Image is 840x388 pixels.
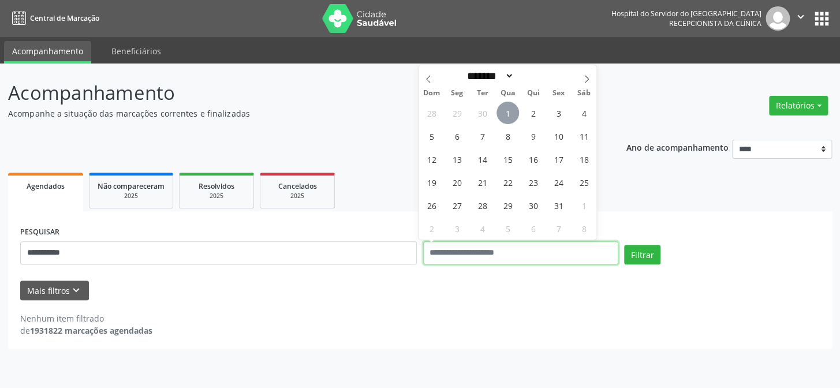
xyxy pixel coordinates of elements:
div: Hospital do Servidor do [GEOGRAPHIC_DATA] [611,9,761,18]
span: Outubro 31, 2025 [547,194,570,217]
span: Outubro 26, 2025 [420,194,443,217]
span: Outubro 21, 2025 [471,171,494,193]
span: Outubro 5, 2025 [420,125,443,147]
span: Qui [520,89,546,97]
span: Cancelados [278,181,317,191]
span: Setembro 29, 2025 [446,102,468,124]
span: Novembro 3, 2025 [446,217,468,240]
select: Month [464,70,514,82]
span: Outubro 23, 2025 [522,171,544,193]
span: Outubro 25, 2025 [573,171,595,193]
span: Outubro 29, 2025 [496,194,519,217]
span: Outubro 8, 2025 [496,125,519,147]
span: Outubro 1, 2025 [496,102,519,124]
span: Outubro 2, 2025 [522,102,544,124]
span: Outubro 16, 2025 [522,148,544,170]
span: Setembro 28, 2025 [420,102,443,124]
span: Outubro 18, 2025 [573,148,595,170]
div: 2025 [98,192,165,200]
span: Outubro 24, 2025 [547,171,570,193]
a: Acompanhamento [4,41,91,64]
span: Novembro 8, 2025 [573,217,595,240]
strong: 1931822 marcações agendadas [30,325,152,336]
span: Novembro 7, 2025 [547,217,570,240]
span: Central de Marcação [30,13,99,23]
a: Central de Marcação [8,9,99,28]
span: Outubro 30, 2025 [522,194,544,217]
p: Acompanhamento [8,79,585,107]
button: Filtrar [624,245,660,264]
span: Outubro 3, 2025 [547,102,570,124]
span: Resolvidos [199,181,234,191]
span: Outubro 11, 2025 [573,125,595,147]
span: Seg [444,89,469,97]
span: Outubro 15, 2025 [496,148,519,170]
span: Outubro 7, 2025 [471,125,494,147]
span: Outubro 27, 2025 [446,194,468,217]
span: Outubro 4, 2025 [573,102,595,124]
div: 2025 [268,192,326,200]
span: Dom [419,89,444,97]
span: Outubro 20, 2025 [446,171,468,193]
span: Setembro 30, 2025 [471,102,494,124]
span: Outubro 13, 2025 [446,148,468,170]
span: Outubro 22, 2025 [496,171,519,193]
p: Acompanhe a situação das marcações correntes e finalizadas [8,107,585,120]
span: Agendados [27,181,65,191]
input: Year [514,70,552,82]
span: Outubro 14, 2025 [471,148,494,170]
span: Ter [469,89,495,97]
span: Novembro 5, 2025 [496,217,519,240]
span: Outubro 19, 2025 [420,171,443,193]
span: Sex [546,89,571,97]
div: Nenhum item filtrado [20,312,152,324]
span: Novembro 1, 2025 [573,194,595,217]
div: de [20,324,152,337]
p: Ano de acompanhamento [626,140,728,154]
div: 2025 [188,192,245,200]
img: img [766,6,790,31]
span: Outubro 6, 2025 [446,125,468,147]
span: Outubro 9, 2025 [522,125,544,147]
span: Qua [495,89,520,97]
i: keyboard_arrow_down [70,284,83,297]
button: apps [812,9,832,29]
span: Outubro 12, 2025 [420,148,443,170]
button:  [790,6,812,31]
i:  [794,10,807,23]
label: PESQUISAR [20,223,59,241]
button: Relatórios [769,96,828,115]
span: Outubro 17, 2025 [547,148,570,170]
span: Não compareceram [98,181,165,191]
span: Outubro 28, 2025 [471,194,494,217]
span: Recepcionista da clínica [669,18,761,28]
span: Sáb [571,89,596,97]
span: Novembro 2, 2025 [420,217,443,240]
span: Novembro 6, 2025 [522,217,544,240]
a: Beneficiários [103,41,169,61]
button: Mais filtroskeyboard_arrow_down [20,281,89,301]
span: Outubro 10, 2025 [547,125,570,147]
span: Novembro 4, 2025 [471,217,494,240]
